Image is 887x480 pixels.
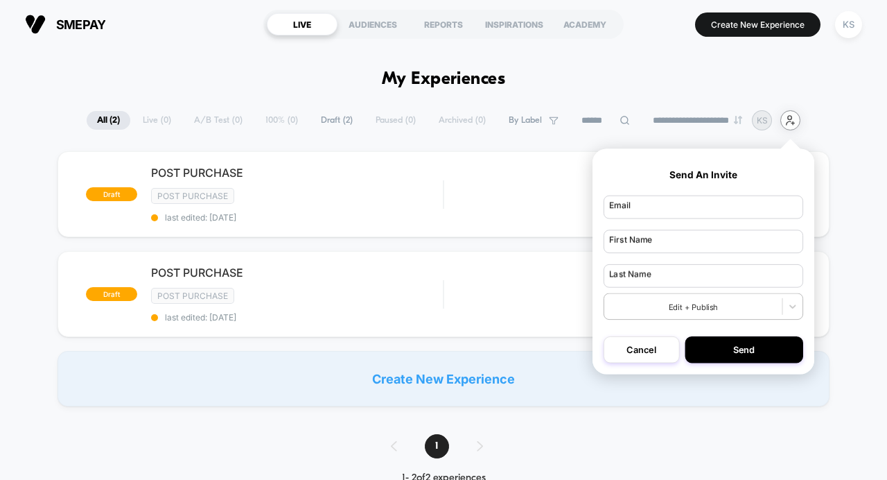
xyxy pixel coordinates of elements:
[310,111,363,130] span: Draft ( 2 )
[86,287,137,301] span: draft
[151,312,443,323] span: last edited: [DATE]
[151,288,234,304] span: Post Purchase
[831,10,866,39] button: KS
[151,166,443,180] span: POST PURCHASE
[337,13,408,35] div: AUDIENCES
[550,13,620,35] div: ACADEMY
[604,336,679,363] button: Cancel
[479,13,550,35] div: INSPIRATIONS
[382,69,506,89] h1: My Experiences
[757,115,768,126] p: KS
[21,13,109,35] button: smepay
[56,17,105,32] span: smepay
[87,111,130,130] span: All ( 2 )
[25,14,46,35] img: Visually logo
[86,187,137,201] span: draft
[604,169,803,180] p: Send An Invite
[408,13,479,35] div: REPORTS
[835,11,862,38] div: KS
[425,434,449,458] span: 1
[151,266,443,280] span: POST PURCHASE
[151,212,443,223] span: last edited: [DATE]
[685,336,803,363] button: Send
[151,188,234,204] span: Post Purchase
[695,12,820,37] button: Create New Experience
[734,116,742,124] img: end
[267,13,337,35] div: LIVE
[58,351,829,406] div: Create New Experience
[509,115,542,126] span: By Label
